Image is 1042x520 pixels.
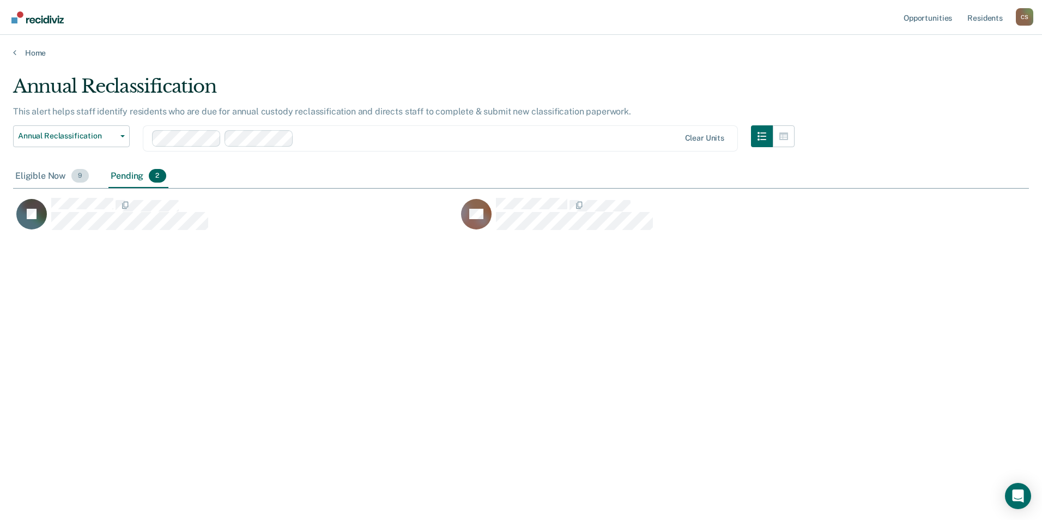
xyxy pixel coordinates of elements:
[149,169,166,183] span: 2
[13,197,458,241] div: CaseloadOpportunityCell-00569465
[13,48,1029,58] a: Home
[13,106,631,117] p: This alert helps staff identify residents who are due for annual custody reclassification and dir...
[11,11,64,23] img: Recidiviz
[13,75,795,106] div: Annual Reclassification
[1016,8,1033,26] div: C S
[458,197,902,241] div: CaseloadOpportunityCell-00615336
[13,165,91,189] div: Eligible Now9
[71,169,89,183] span: 9
[13,125,130,147] button: Annual Reclassification
[685,134,725,143] div: Clear units
[1016,8,1033,26] button: Profile dropdown button
[18,131,116,141] span: Annual Reclassification
[1005,483,1031,509] div: Open Intercom Messenger
[108,165,168,189] div: Pending2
